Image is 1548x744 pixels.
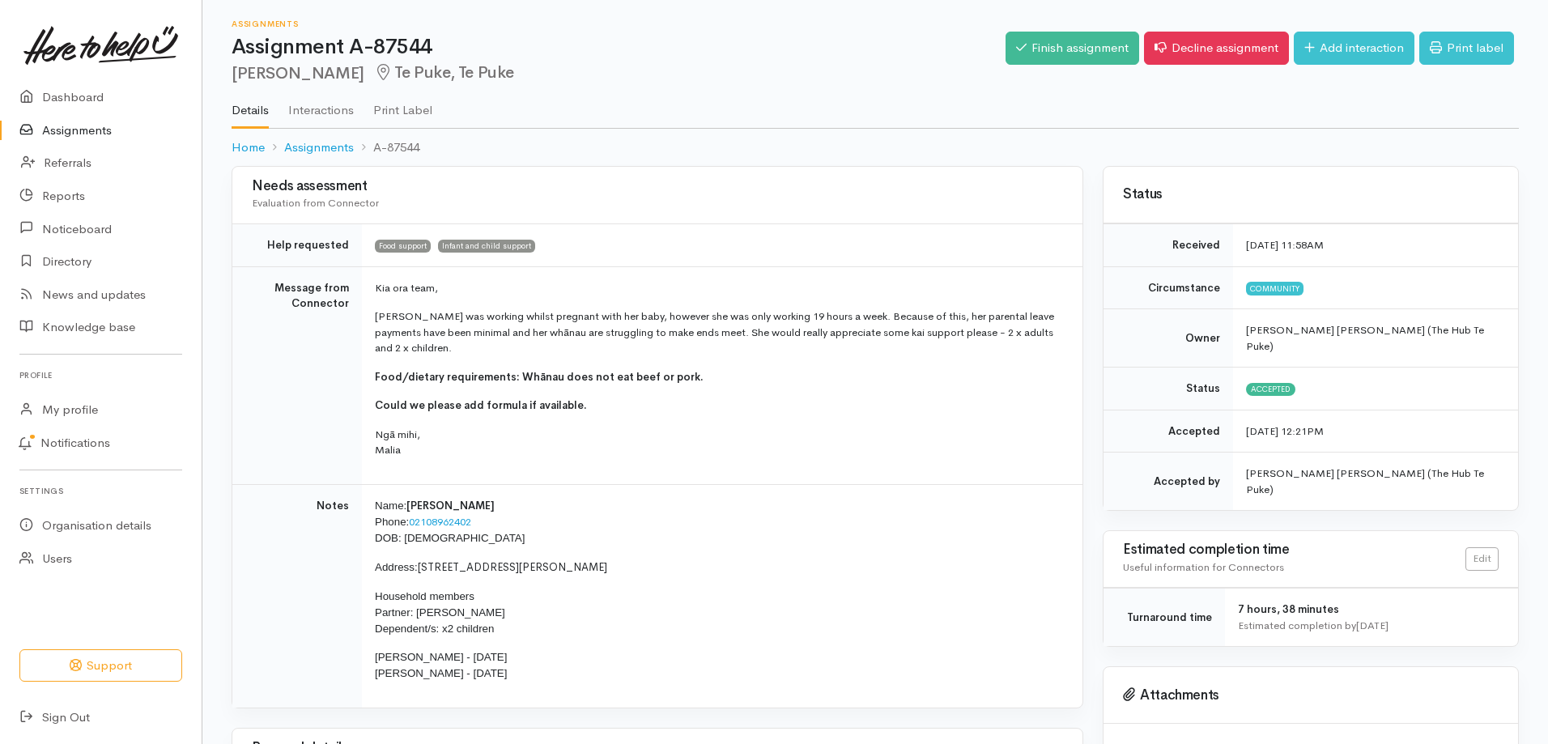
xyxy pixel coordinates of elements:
[232,36,1006,59] h1: Assignment A-87544
[375,532,525,544] span: DOB: [DEMOGRAPHIC_DATA]
[19,649,182,682] button: Support
[1104,589,1225,647] td: Turnaround time
[1294,32,1414,65] a: Add interaction
[375,427,1063,458] p: Ngā mihi, Malia
[232,129,1519,167] nav: breadcrumb
[232,64,1006,83] h2: [PERSON_NAME]
[1123,187,1499,202] h3: Status
[375,240,431,253] span: Food support
[1104,266,1233,309] td: Circumstance
[252,179,1063,194] h3: Needs assessment
[1246,424,1324,438] time: [DATE] 12:21PM
[1246,383,1295,396] span: Accepted
[1419,32,1514,65] a: Print label
[375,500,406,512] span: Name:
[252,196,379,210] span: Evaluation from Connector
[1238,602,1339,616] span: 7 hours, 38 minutes
[1144,32,1289,65] a: Decline assignment
[232,484,362,708] td: Notes
[1104,368,1233,410] td: Status
[1246,282,1303,295] span: Community
[1104,453,1233,511] td: Accepted by
[1123,687,1499,704] h3: Attachments
[375,651,507,679] span: [PERSON_NAME] - [DATE] [PERSON_NAME] - [DATE]
[19,480,182,502] h6: Settings
[232,138,265,157] a: Home
[373,82,432,127] a: Print Label
[1238,618,1499,634] div: Estimated completion by
[1104,410,1233,453] td: Accepted
[1123,560,1284,574] span: Useful information for Connectors
[375,561,418,573] span: Address:
[1246,238,1324,252] time: [DATE] 11:58AM
[1006,32,1139,65] a: Finish assignment
[375,370,704,384] b: Food/dietary requirements: Whānau does not eat beef or pork.
[375,398,587,412] b: Could we please add formula if available.
[354,138,419,157] li: A-87544
[375,516,409,528] span: Phone:
[406,499,495,512] span: [PERSON_NAME]
[1104,309,1233,368] td: Owner
[375,590,505,635] span: Household members Partner: [PERSON_NAME] Dependent/s: x2 children
[19,364,182,386] h6: Profile
[409,515,471,529] a: 02108962402
[1233,453,1518,511] td: [PERSON_NAME] [PERSON_NAME] (The Hub Te Puke)
[374,62,514,83] span: Te Puke, Te Puke
[418,560,607,574] span: [STREET_ADDRESS][PERSON_NAME]
[232,82,269,129] a: Details
[288,82,354,127] a: Interactions
[438,240,535,253] span: Infant and child support
[232,19,1006,28] h6: Assignments
[232,224,362,267] td: Help requested
[375,280,1063,296] p: Kia ora team,
[1246,323,1484,353] span: [PERSON_NAME] [PERSON_NAME] (The Hub Te Puke)
[1104,224,1233,267] td: Received
[1465,547,1499,571] a: Edit
[232,266,362,484] td: Message from Connector
[284,138,354,157] a: Assignments
[375,308,1063,356] p: [PERSON_NAME] was working whilst pregnant with her baby, however she was only working 19 hours a ...
[1123,542,1465,558] h3: Estimated completion time
[1356,619,1389,632] time: [DATE]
